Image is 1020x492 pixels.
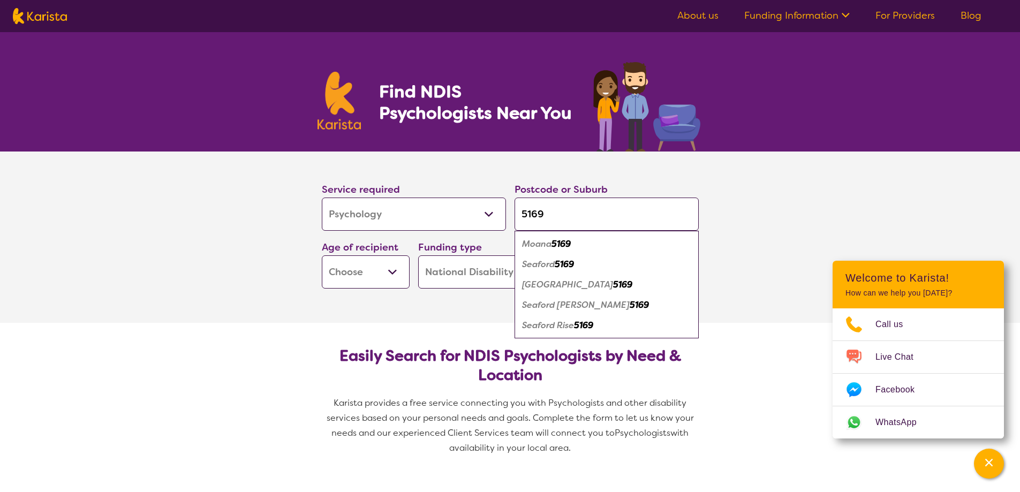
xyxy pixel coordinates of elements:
[13,8,67,24] img: Karista logo
[613,279,632,290] em: 5169
[551,238,571,249] em: 5169
[522,299,630,311] em: Seaford [PERSON_NAME]
[322,241,398,254] label: Age of recipient
[522,279,613,290] em: [GEOGRAPHIC_DATA]
[590,58,703,152] img: psychology
[630,299,649,311] em: 5169
[744,9,850,22] a: Funding Information
[322,183,400,196] label: Service required
[875,9,935,22] a: For Providers
[418,241,482,254] label: Funding type
[520,315,693,336] div: Seaford Rise 5169
[522,238,551,249] em: Moana
[845,289,991,298] p: How can we help you [DATE]?
[833,308,1004,438] ul: Choose channel
[522,320,574,331] em: Seaford Rise
[875,349,926,365] span: Live Chat
[379,81,577,124] h1: Find NDIS Psychologists Near You
[961,9,981,22] a: Blog
[974,449,1004,479] button: Channel Menu
[318,72,361,130] img: Karista logo
[555,259,574,270] em: 5169
[875,414,930,430] span: WhatsApp
[330,346,690,385] h2: Easily Search for NDIS Psychologists by Need & Location
[615,427,670,438] span: Psychologists
[677,9,719,22] a: About us
[574,320,593,331] em: 5169
[833,406,1004,438] a: Web link opens in a new tab.
[875,382,927,398] span: Facebook
[327,397,696,438] span: Karista provides a free service connecting you with Psychologists and other disability services b...
[520,295,693,315] div: Seaford Meadows 5169
[520,275,693,295] div: Seaford Heights 5169
[520,234,693,254] div: Moana 5169
[515,183,608,196] label: Postcode or Suburb
[845,271,991,284] h2: Welcome to Karista!
[515,198,699,231] input: Type
[875,316,916,332] span: Call us
[522,259,555,270] em: Seaford
[833,261,1004,438] div: Channel Menu
[520,254,693,275] div: Seaford 5169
